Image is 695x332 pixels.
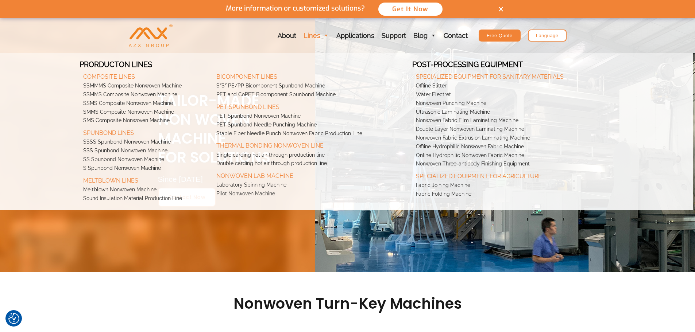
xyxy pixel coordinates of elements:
a: Sound Insulation Material Production Line [80,194,213,203]
a: SMS Composite Nonwoven Machine [80,116,213,125]
a: Applications [333,18,378,53]
p: More information or customized solutions? [220,4,371,13]
a: PET and CoPET Bicomponent Spunbond Machine [213,90,413,99]
a: SSS Spunbond Nonwoven Machine [80,147,213,155]
a: PET Spunbond Lines [213,99,413,112]
a: Fabric Joining Machine [412,181,612,190]
a: S Spunbond Nonwoven Machine [80,164,213,173]
a: SSSS Spunbond Nonwoven Machine [80,138,213,147]
a: Double carding hot air through production line [213,159,413,168]
a: SMMS Composite Nonwoven Machine [80,108,213,117]
a: Nonwoven Lab Machine [213,168,413,181]
a: S²S² PE/PP Bicomponent Spunbond Machine [213,82,413,90]
a: Online Hydrophilic Nonwoven Fabric Machine [412,151,612,160]
a: Free Quote [479,30,521,42]
a: Specialized Equipment for Sanitary Materials [412,69,612,82]
a: Staple Fiber Needle Punch Nonwoven Fabric Production Line [213,129,413,138]
button: Get It Now [378,2,443,16]
a: SS Spunbond Nonwoven Machine [80,155,213,164]
a: Meltblown Lines [80,173,213,185]
h4: Prorducton Lines [80,60,213,69]
a: Laboratory Spinning Machine [213,181,413,190]
a: Thermal Bonding Nonwoven Line [213,138,413,151]
a: Lines [300,18,333,53]
a: Single carding hot air through production line [213,151,413,160]
img: Revisit consent button [8,313,19,324]
a: SSMS Composite Nonwoven Machine [80,99,213,108]
a: Blog [410,18,440,53]
a: Bicomponent Lines [213,69,413,82]
a: Nonwoven Punching Machine [412,99,612,108]
a: Double Layer Nonwoven Laminating Machine [412,125,612,134]
a: SSMMS Composite Nonwoven Machine [80,90,213,99]
a: Water Electret [412,90,612,99]
a: Offline Hydrophilic Nonwoven Fabric Machine [412,142,612,151]
a: Contact [440,18,471,53]
h4: Post-processing Equipment [412,60,612,69]
h2: Nonwoven Turn-key Machines [143,294,552,313]
a: AZX Nonwoven Machine [129,32,173,39]
a: Offline Slitter [412,82,612,90]
button: Consent Preferences [8,313,19,324]
a: Nonwoven Fabric Film Laminating Machine [412,116,612,125]
a: Spunbond Lines [80,125,213,138]
a: Pilot Nonwoven Machine [213,190,413,198]
a: Specialized Equipment for Agriculture [412,168,612,181]
a: About [274,18,300,53]
a: Meltblown Nonwoven Machine [80,185,213,194]
a: Composite Lines [80,69,213,82]
a: Language [528,30,567,42]
a: PET Spunbond Needle Punching Machine [213,121,413,129]
a: Nonwoven Fabric Extrusion Laminating Machine [412,134,612,142]
a: PET Spunbond Nonwoven Machine [213,112,413,121]
a: Fabric Folding Machine [412,190,612,199]
a: SSMMMS Composite Nonwoven Machine [80,82,213,90]
a: Ultrasonic Laminating Machine [412,108,612,117]
a: Support [378,18,410,53]
a: Nonwoven Three-antibody Finishing Equipment [412,160,612,168]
